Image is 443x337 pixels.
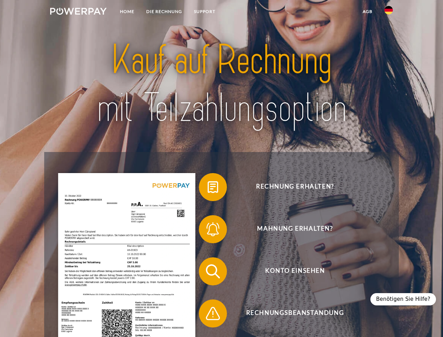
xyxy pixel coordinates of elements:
span: Rechnungsbeanstandung [209,299,381,328]
span: Rechnung erhalten? [209,173,381,201]
div: Benötigen Sie Hilfe? [370,293,436,305]
a: SUPPORT [188,5,221,18]
img: de [384,6,393,14]
button: Mahnung erhalten? [199,215,381,243]
img: qb_warning.svg [204,305,222,322]
button: Rechnungsbeanstandung [199,299,381,328]
img: qb_bill.svg [204,178,222,196]
img: qb_search.svg [204,263,222,280]
img: logo-powerpay-white.svg [50,8,107,15]
img: qb_bell.svg [204,220,222,238]
button: Konto einsehen [199,257,381,285]
button: Rechnung erhalten? [199,173,381,201]
a: agb [357,5,378,18]
span: Mahnung erhalten? [209,215,381,243]
img: title-powerpay_de.svg [67,34,376,134]
span: Konto einsehen [209,257,381,285]
a: Home [114,5,140,18]
a: DIE RECHNUNG [140,5,188,18]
